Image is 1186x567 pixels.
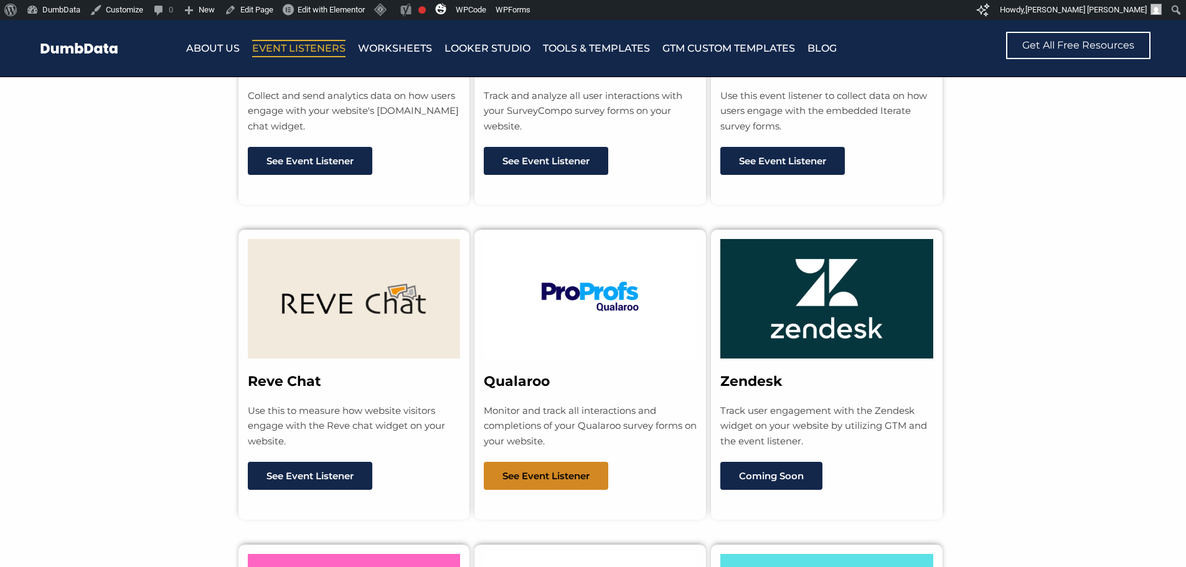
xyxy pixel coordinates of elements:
[720,373,933,391] h3: Zendesk
[248,147,372,175] a: See Event Listener
[266,156,354,166] span: See Event Listener
[1025,5,1147,14] span: [PERSON_NAME] [PERSON_NAME]
[445,40,530,57] a: Looker Studio
[266,471,354,480] span: See Event Listener
[739,156,826,166] span: See Event Listener
[186,40,925,57] nav: Menu
[484,403,697,449] p: Monitor and track all interactions and completions of your Qualaroo survey forms on your website.
[807,40,837,57] a: Blog
[739,471,804,480] span: Coming Soon
[252,40,346,57] a: Event Listeners
[502,156,590,166] span: See Event Listener
[418,6,426,14] div: Focus keyphrase not set
[720,403,933,449] p: Track user engagement with the Zendesk widget on your website by utilizing GTM and the event list...
[720,462,822,490] a: Coming Soon
[1006,32,1151,59] a: Get All Free Resources
[720,147,845,175] a: See Event Listener
[248,403,461,449] p: Use this to measure how website visitors engage with the Reve chat widget on your website.
[1022,40,1134,50] span: Get All Free Resources
[248,462,372,490] a: See Event Listener
[484,462,608,490] a: See Event Listener
[435,3,446,14] img: svg+xml;base64,PHN2ZyB4bWxucz0iaHR0cDovL3d3dy53My5vcmcvMjAwMC9zdmciIHZpZXdCb3g9IjAgMCAzMiAzMiI+PG...
[248,88,461,134] p: Collect and send analytics data on how users engage with your website's [DOMAIN_NAME] chat widget.
[358,40,432,57] a: Worksheets
[662,40,795,57] a: GTM Custom Templates
[502,471,590,480] span: See Event Listener
[248,373,461,391] h3: Reve Chat
[484,147,608,175] a: See Event Listener
[484,373,697,391] h3: Qualaroo
[543,40,650,57] a: Tools & Templates
[720,88,933,134] p: Use this event listener to collect data on how users engage with the embedded Iterate survey forms.
[298,5,365,14] span: Edit with Elementor
[484,88,697,134] p: Track and analyze all user interactions with your SurveyCompo survey forms on your website.
[186,40,240,57] a: About Us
